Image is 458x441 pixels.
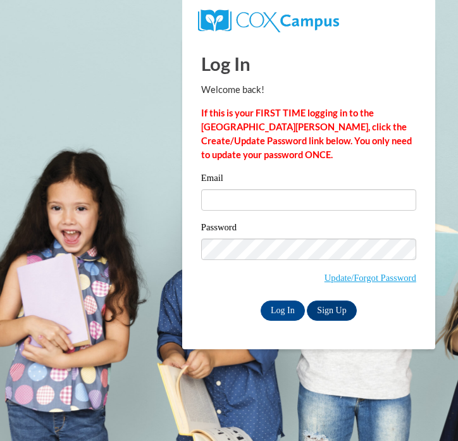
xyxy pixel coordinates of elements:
a: Update/Forgot Password [325,273,416,283]
input: Log In [261,301,305,321]
label: Password [201,223,416,235]
p: Welcome back! [201,83,416,97]
a: COX Campus [198,15,339,25]
img: COX Campus [198,9,339,32]
h1: Log In [201,51,416,77]
a: Sign Up [307,301,356,321]
label: Email [201,173,416,186]
strong: If this is your FIRST TIME logging in to the [GEOGRAPHIC_DATA][PERSON_NAME], click the Create/Upd... [201,108,412,160]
